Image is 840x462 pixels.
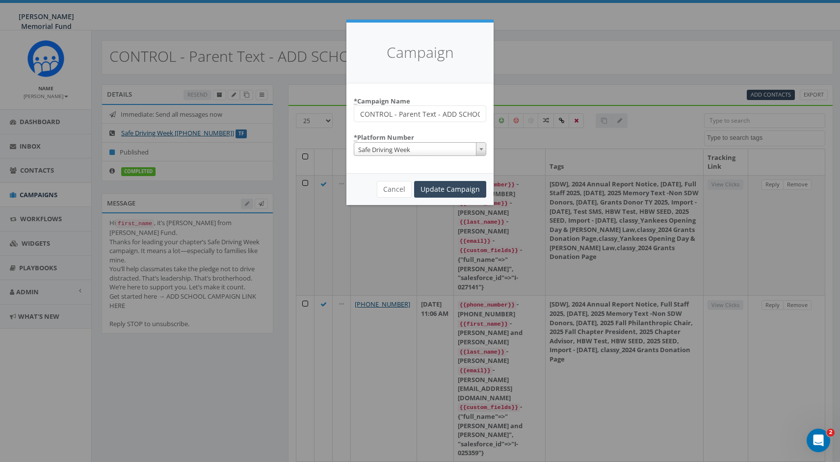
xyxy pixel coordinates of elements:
span: Safe Driving Week [354,142,486,156]
abbr: required [354,133,357,142]
button: Cancel [377,181,412,198]
label: Campaign Name [354,93,410,106]
span: Safe Driving Week [354,143,486,156]
input: Update Campaign [414,181,486,198]
span: 2 [827,429,835,436]
iframe: Intercom live chat [807,429,830,452]
input: Enter Campaign Name [354,105,486,122]
abbr: required [354,97,357,105]
h4: Campaign [361,42,479,63]
label: Platform Number [354,129,414,142]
